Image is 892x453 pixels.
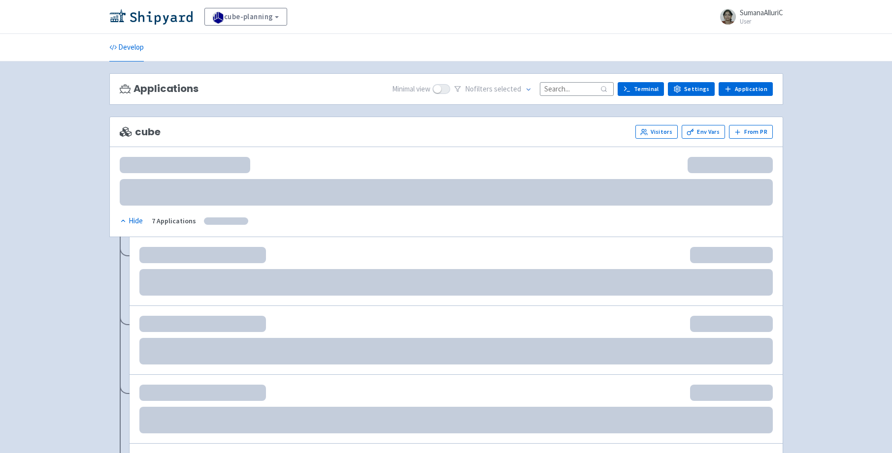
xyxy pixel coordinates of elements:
[120,215,144,227] button: Hide
[540,82,614,95] input: Search...
[120,126,161,138] span: cube
[682,125,725,139] a: Env Vars
[109,34,144,61] a: Develop
[152,215,196,227] div: 7 Applications
[729,125,773,139] button: From PR
[465,84,521,95] span: No filter s
[719,82,772,96] a: Application
[740,8,783,17] span: SumanaAlluriC
[120,83,198,94] h3: Applications
[392,84,430,95] span: Minimal view
[618,82,664,96] a: Terminal
[668,82,715,96] a: Settings
[714,9,783,25] a: SumanaAlluriC User
[120,215,143,227] div: Hide
[494,84,521,93] span: selected
[204,8,287,26] a: cube-planning
[740,18,783,25] small: User
[109,9,193,25] img: Shipyard logo
[635,125,678,139] a: Visitors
